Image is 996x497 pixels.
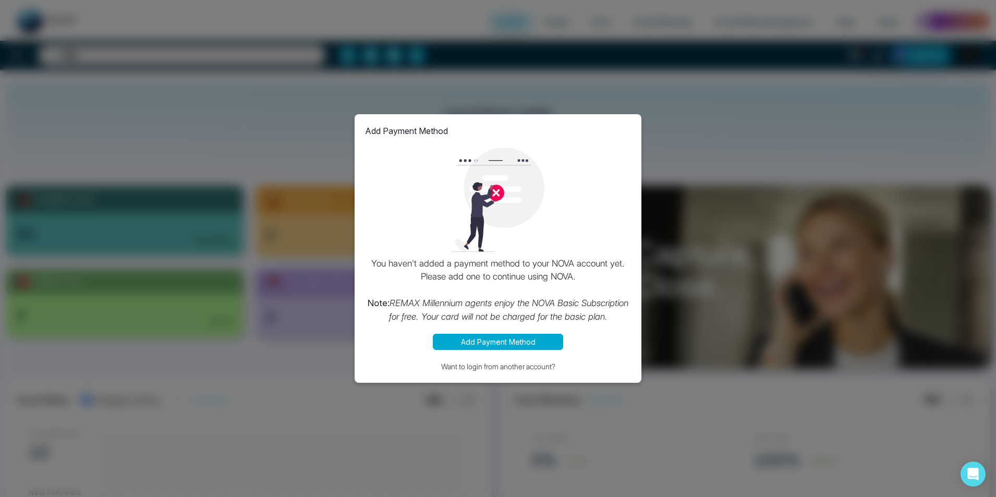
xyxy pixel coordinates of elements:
[446,148,550,252] img: loading
[365,360,631,372] button: Want to login from another account?
[368,298,390,308] strong: Note:
[365,125,448,137] p: Add Payment Method
[365,257,631,324] p: You haven't added a payment method to your NOVA account yet. Please add one to continue using NOVA.
[433,334,563,350] button: Add Payment Method
[389,298,629,322] i: REMAX Millennium agents enjoy the NOVA Basic Subscription for free. Your card will not be charged...
[961,462,986,487] div: Open Intercom Messenger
